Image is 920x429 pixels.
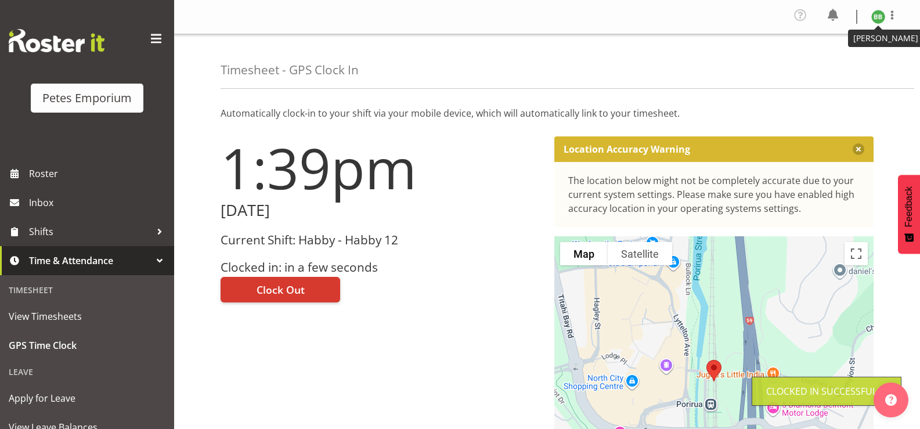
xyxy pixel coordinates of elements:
[221,233,540,247] h3: Current Shift: Habby - Habby 12
[3,384,171,413] a: Apply for Leave
[766,384,887,398] div: Clocked in Successfully
[221,136,540,199] h1: 1:39pm
[29,194,168,211] span: Inbox
[29,165,168,182] span: Roster
[3,331,171,360] a: GPS Time Clock
[9,308,165,325] span: View Timesheets
[257,282,305,297] span: Clock Out
[564,143,690,155] p: Location Accuracy Warning
[608,242,672,265] button: Show satellite imagery
[3,360,171,384] div: Leave
[42,89,132,107] div: Petes Emporium
[853,143,864,155] button: Close message
[29,252,151,269] span: Time & Attendance
[568,174,860,215] div: The location below might not be completely accurate due to your current system settings. Please m...
[221,63,359,77] h4: Timesheet - GPS Clock In
[885,394,897,406] img: help-xxl-2.png
[221,277,340,302] button: Clock Out
[3,302,171,331] a: View Timesheets
[3,278,171,302] div: Timesheet
[9,390,165,407] span: Apply for Leave
[221,201,540,219] h2: [DATE]
[221,261,540,274] h3: Clocked in: in a few seconds
[9,29,104,52] img: Rosterit website logo
[560,242,608,265] button: Show street map
[845,242,868,265] button: Toggle fullscreen view
[904,186,914,227] span: Feedback
[221,106,874,120] p: Automatically clock-in to your shift via your mobile device, which will automatically link to you...
[898,175,920,254] button: Feedback - Show survey
[29,223,151,240] span: Shifts
[9,337,165,354] span: GPS Time Clock
[871,10,885,24] img: beena-bist9974.jpg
